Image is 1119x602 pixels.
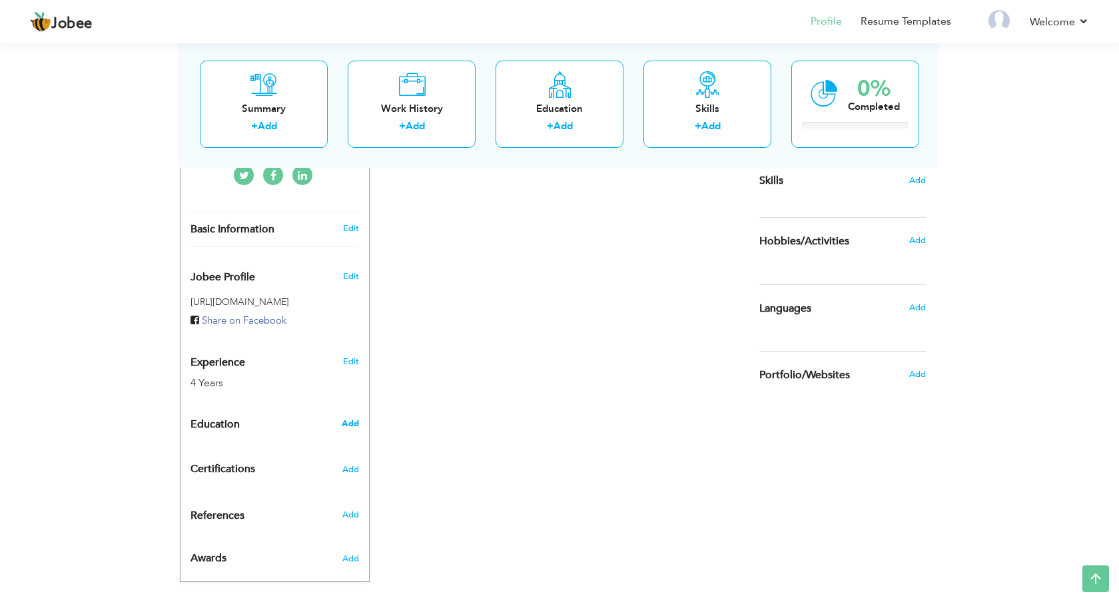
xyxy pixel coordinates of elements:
div: Share your links of online work [749,352,936,398]
img: jobee.io [30,11,51,33]
div: Add your educational degree. [190,411,359,438]
span: References [190,510,244,522]
div: Completed [848,99,900,113]
label: + [399,119,406,133]
span: Languages [759,303,811,315]
span: Jobee [51,17,93,31]
span: Basic Information [190,224,274,236]
span: Certifications [190,461,255,476]
div: 4 Years [190,376,328,391]
span: Experience [190,357,245,369]
div: 0% [848,77,900,99]
a: Add [701,119,721,133]
span: Awards [190,553,226,565]
div: Work History [358,101,465,115]
div: Show your familiar languages. [759,284,926,332]
span: Skills [759,173,783,188]
a: Edit [343,222,359,234]
span: Add the certifications you’ve earned. [342,465,359,474]
span: Add [909,234,926,246]
div: Share some of your professional and personal interests. [749,218,936,264]
a: Resume Templates [861,14,951,29]
div: Add the awards you’ve earned. [181,539,369,571]
label: + [695,119,701,133]
a: Add [554,119,573,133]
span: Add [909,302,926,314]
a: Jobee [30,11,93,33]
div: Summary [210,101,317,115]
img: Profile Img [988,10,1010,31]
a: Profile [811,14,842,29]
span: Add [909,174,926,187]
span: Add [909,368,926,380]
span: Add [342,509,359,521]
label: + [251,119,258,133]
div: Add the reference. [181,509,369,529]
h5: [URL][DOMAIN_NAME] [190,297,359,307]
a: Welcome [1030,14,1089,30]
span: Share on Facebook [202,314,286,327]
span: Hobbies/Activities [759,236,849,248]
a: Add [406,119,425,133]
span: Jobee Profile [190,272,255,284]
a: Add [258,119,277,133]
label: + [547,119,554,133]
span: Edit [343,270,359,282]
span: Education [190,419,240,431]
span: Portfolio/Websites [759,370,850,382]
div: Education [506,101,613,115]
div: Enhance your career by creating a custom URL for your Jobee public profile. [181,257,369,290]
a: Edit [343,356,359,368]
span: Add [342,418,359,430]
span: Add [342,553,359,565]
div: Skills [654,101,761,115]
